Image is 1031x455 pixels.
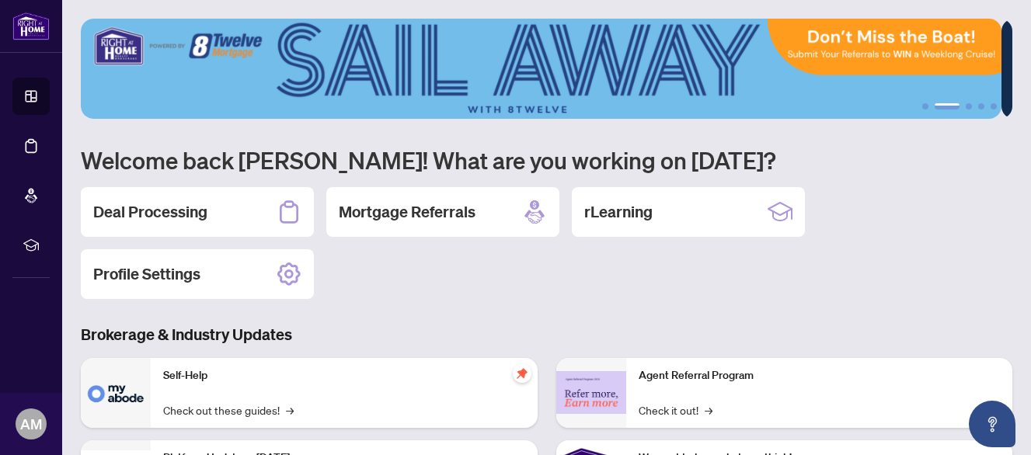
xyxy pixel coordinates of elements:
[935,103,960,109] button: 2
[513,364,531,383] span: pushpin
[20,413,42,435] span: AM
[991,103,997,109] button: 5
[12,12,50,40] img: logo
[81,358,151,428] img: Self-Help
[81,324,1012,346] h3: Brokerage & Industry Updates
[556,371,626,414] img: Agent Referral Program
[81,145,1012,175] h1: Welcome back [PERSON_NAME]! What are you working on [DATE]?
[969,401,1015,447] button: Open asap
[339,201,475,223] h2: Mortgage Referrals
[93,263,200,285] h2: Profile Settings
[286,401,294,419] span: →
[639,367,1001,384] p: Agent Referral Program
[922,103,928,109] button: 1
[163,367,525,384] p: Self-Help
[81,19,1001,119] img: Slide 1
[705,401,712,419] span: →
[966,103,972,109] button: 3
[93,201,207,223] h2: Deal Processing
[639,401,712,419] a: Check it out!→
[584,201,653,223] h2: rLearning
[978,103,984,109] button: 4
[163,401,294,419] a: Check out these guides!→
